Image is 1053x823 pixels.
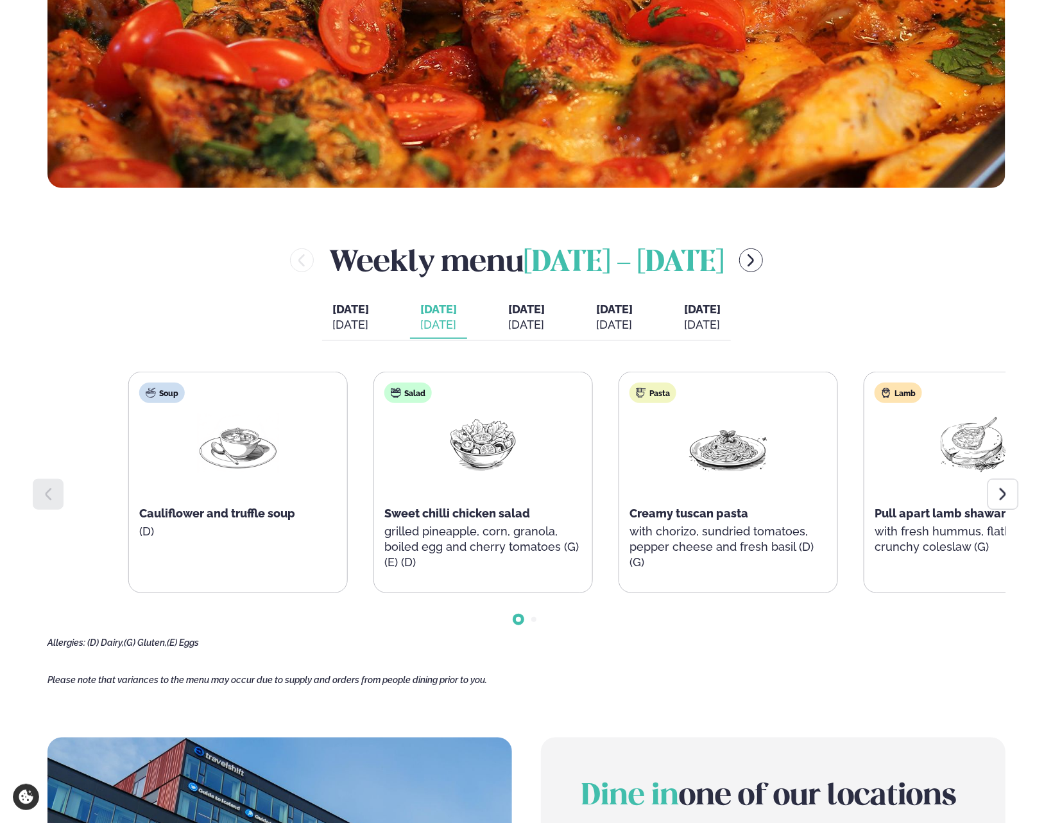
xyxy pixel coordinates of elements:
[139,383,185,403] div: Soup
[87,637,124,648] span: (D) Dairy,
[582,779,964,815] h2: one of our locations
[384,524,582,570] p: grilled pineapple, corn, granola, boiled egg and cherry tomatoes (G) (E) (D)
[139,524,337,539] p: (D)
[290,248,314,272] button: menu-btn-left
[124,637,167,648] span: (G) Gluten,
[197,413,279,473] img: Soup.png
[508,302,545,316] span: [DATE]
[420,317,457,333] div: [DATE]
[167,637,199,648] span: (E) Eggs
[629,383,676,403] div: Pasta
[13,784,39,810] a: Cookie settings
[629,524,827,570] p: with chorizo, sundried tomatoes, pepper cheese and fresh basil (D) (G)
[146,388,156,398] img: soup.svg
[596,302,633,316] span: [DATE]
[586,297,643,339] button: [DATE] [DATE]
[384,507,530,520] span: Sweet chilli chicken salad
[875,507,1023,520] span: Pull apart lamb shawarma
[442,413,524,473] img: Salad.png
[674,297,731,339] button: [DATE] [DATE]
[932,413,1014,473] img: Lamb-Meat.png
[508,317,545,333] div: [DATE]
[516,617,521,622] span: Go to slide 1
[582,783,680,811] span: Dine in
[629,507,748,520] span: Creamy tuscan pasta
[596,317,633,333] div: [DATE]
[684,302,721,316] span: [DATE]
[329,239,724,281] h2: Weekly menu
[875,383,922,403] div: Lamb
[322,297,379,339] button: [DATE] [DATE]
[332,302,369,317] span: [DATE]
[139,507,295,520] span: Cauliflower and truffle soup
[332,317,369,333] div: [DATE]
[420,302,457,316] span: [DATE]
[739,248,763,272] button: menu-btn-right
[524,249,724,277] span: [DATE] - [DATE]
[47,675,487,685] span: Please note that variances to the menu may occur due to supply and orders from people dining prio...
[636,388,646,398] img: pasta.svg
[687,413,769,473] img: Spagetti.png
[410,297,467,339] button: [DATE] [DATE]
[391,388,401,398] img: salad.svg
[881,388,891,398] img: Lamb.svg
[684,317,721,333] div: [DATE]
[384,383,432,403] div: Salad
[531,617,536,622] span: Go to slide 2
[47,637,85,648] span: Allergies:
[498,297,555,339] button: [DATE] [DATE]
